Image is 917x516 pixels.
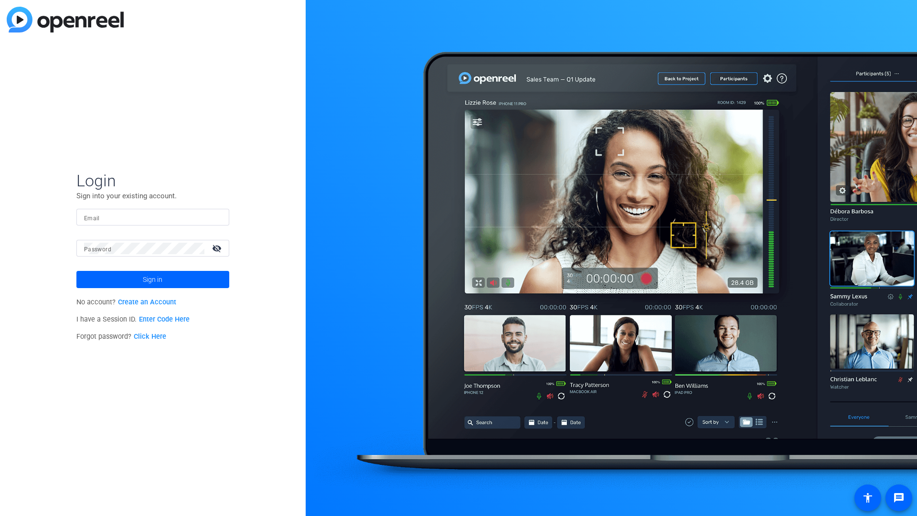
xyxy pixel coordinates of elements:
span: Forgot password? [76,333,166,341]
span: No account? [76,298,176,306]
p: Sign into your existing account. [76,191,229,201]
a: Click Here [134,333,166,341]
mat-icon: message [893,492,905,504]
mat-icon: accessibility [862,492,874,504]
input: Enter Email Address [84,212,222,223]
a: Enter Code Here [139,315,190,323]
span: I have a Session ID. [76,315,190,323]
button: Sign in [76,271,229,288]
mat-icon: visibility_off [206,241,229,255]
span: Login [76,171,229,191]
a: Create an Account [118,298,176,306]
mat-label: Password [84,246,111,253]
span: Sign in [143,268,162,291]
mat-label: Email [84,215,100,222]
img: blue-gradient.svg [7,7,124,32]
